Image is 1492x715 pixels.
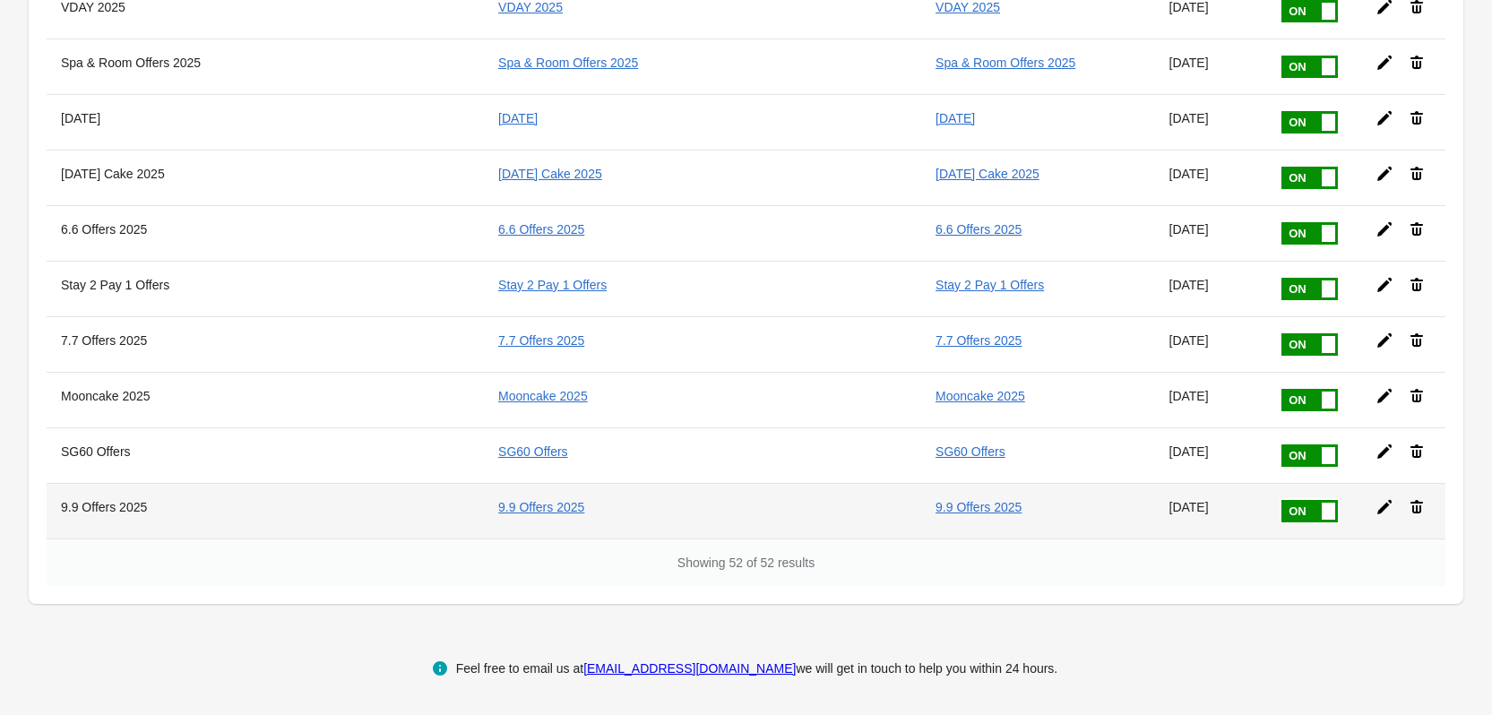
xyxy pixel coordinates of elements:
[47,205,484,261] th: 6.6 Offers 2025
[1155,150,1266,205] td: [DATE]
[936,56,1075,70] a: Spa & Room Offers 2025
[498,167,602,181] a: [DATE] Cake 2025
[47,427,484,483] th: SG60 Offers
[1155,39,1266,94] td: [DATE]
[47,261,484,316] th: Stay 2 Pay 1 Offers
[456,658,1058,679] div: Feel free to email us at we will get in touch to help you within 24 hours.
[936,278,1044,292] a: Stay 2 Pay 1 Offers
[498,56,638,70] a: Spa & Room Offers 2025
[583,661,796,676] a: [EMAIL_ADDRESS][DOMAIN_NAME]
[498,278,607,292] a: Stay 2 Pay 1 Offers
[936,389,1025,403] a: Mooncake 2025
[498,333,584,348] a: 7.7 Offers 2025
[1155,372,1266,427] td: [DATE]
[47,94,484,150] th: [DATE]
[1155,483,1266,538] td: [DATE]
[47,538,1445,586] div: Showing 52 of 52 results
[1155,205,1266,261] td: [DATE]
[936,333,1022,348] a: 7.7 Offers 2025
[47,316,484,372] th: 7.7 Offers 2025
[936,444,1005,459] a: SG60 Offers
[47,372,484,427] th: Mooncake 2025
[498,111,538,125] a: [DATE]
[1155,261,1266,316] td: [DATE]
[47,39,484,94] th: Spa & Room Offers 2025
[936,222,1022,237] a: 6.6 Offers 2025
[498,500,584,514] a: 9.9 Offers 2025
[498,444,568,459] a: SG60 Offers
[47,150,484,205] th: [DATE] Cake 2025
[498,222,584,237] a: 6.6 Offers 2025
[936,111,975,125] a: [DATE]
[47,483,484,538] th: 9.9 Offers 2025
[498,389,588,403] a: Mooncake 2025
[936,500,1022,514] a: 9.9 Offers 2025
[936,167,1039,181] a: [DATE] Cake 2025
[1155,427,1266,483] td: [DATE]
[1155,94,1266,150] td: [DATE]
[1155,316,1266,372] td: [DATE]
